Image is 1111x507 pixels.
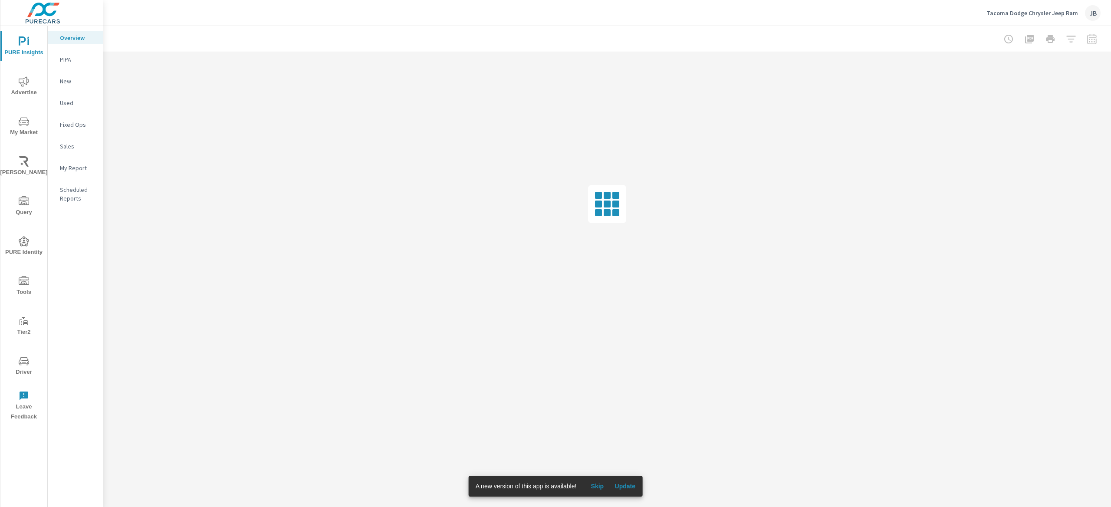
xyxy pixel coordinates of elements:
span: [PERSON_NAME] [3,156,45,178]
span: Query [3,196,45,217]
div: Scheduled Reports [48,183,103,205]
div: Overview [48,31,103,44]
p: PIPA [60,55,96,64]
div: Sales [48,140,103,153]
p: Overview [60,33,96,42]
div: Fixed Ops [48,118,103,131]
div: New [48,75,103,88]
span: Tier2 [3,316,45,337]
button: Update [611,479,639,493]
p: Used [60,99,96,107]
span: Driver [3,356,45,377]
div: nav menu [0,26,47,425]
span: Skip [587,482,608,490]
span: A new version of this app is available! [476,483,577,490]
span: My Market [3,116,45,138]
span: Advertise [3,76,45,98]
p: Scheduled Reports [60,185,96,203]
p: My Report [60,164,96,172]
span: Tools [3,276,45,297]
p: Sales [60,142,96,151]
p: Tacoma Dodge Chrysler Jeep Ram [986,9,1078,17]
div: Used [48,96,103,109]
div: JB [1085,5,1101,21]
button: Skip [583,479,611,493]
div: PIPA [48,53,103,66]
span: Leave Feedback [3,391,45,422]
p: Fixed Ops [60,120,96,129]
span: PURE Insights [3,36,45,58]
div: My Report [48,161,103,174]
p: New [60,77,96,86]
span: Update [615,482,635,490]
span: PURE Identity [3,236,45,257]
